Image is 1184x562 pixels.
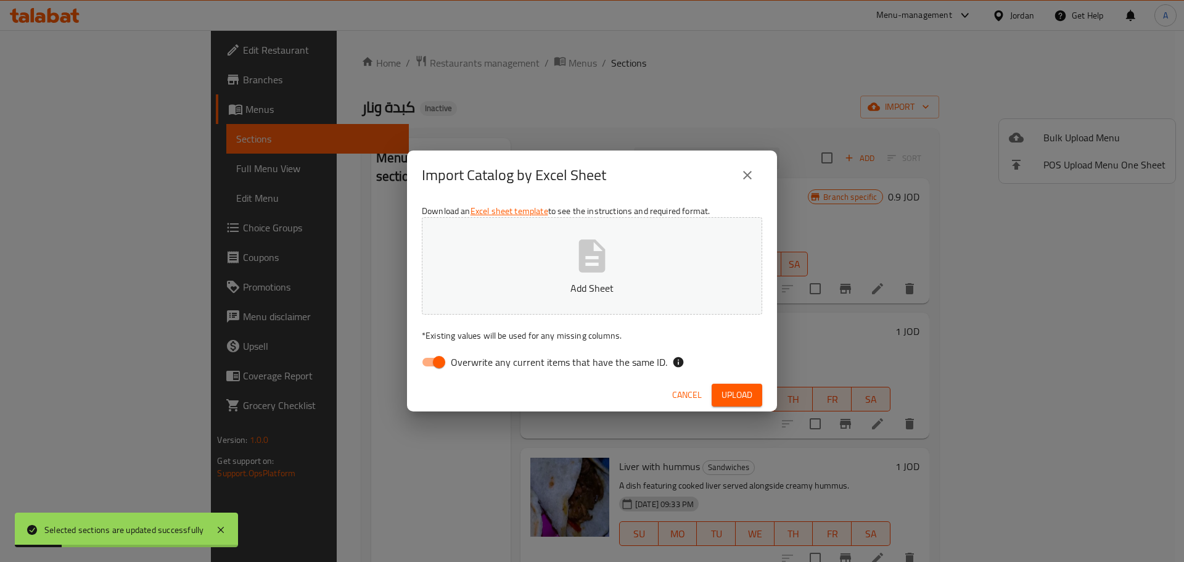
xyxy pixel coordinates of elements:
[733,160,762,190] button: close
[422,165,606,185] h2: Import Catalog by Excel Sheet
[667,384,707,407] button: Cancel
[672,356,684,368] svg: If the overwrite option isn't selected, then the items that match an existing ID will be ignored ...
[471,203,548,219] a: Excel sheet template
[441,281,743,295] p: Add Sheet
[422,329,762,342] p: Existing values will be used for any missing columns.
[672,387,702,403] span: Cancel
[712,384,762,407] button: Upload
[407,200,777,379] div: Download an to see the instructions and required format.
[422,217,762,315] button: Add Sheet
[451,355,667,370] span: Overwrite any current items that have the same ID.
[721,387,752,403] span: Upload
[44,523,203,537] div: Selected sections are updated successfully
